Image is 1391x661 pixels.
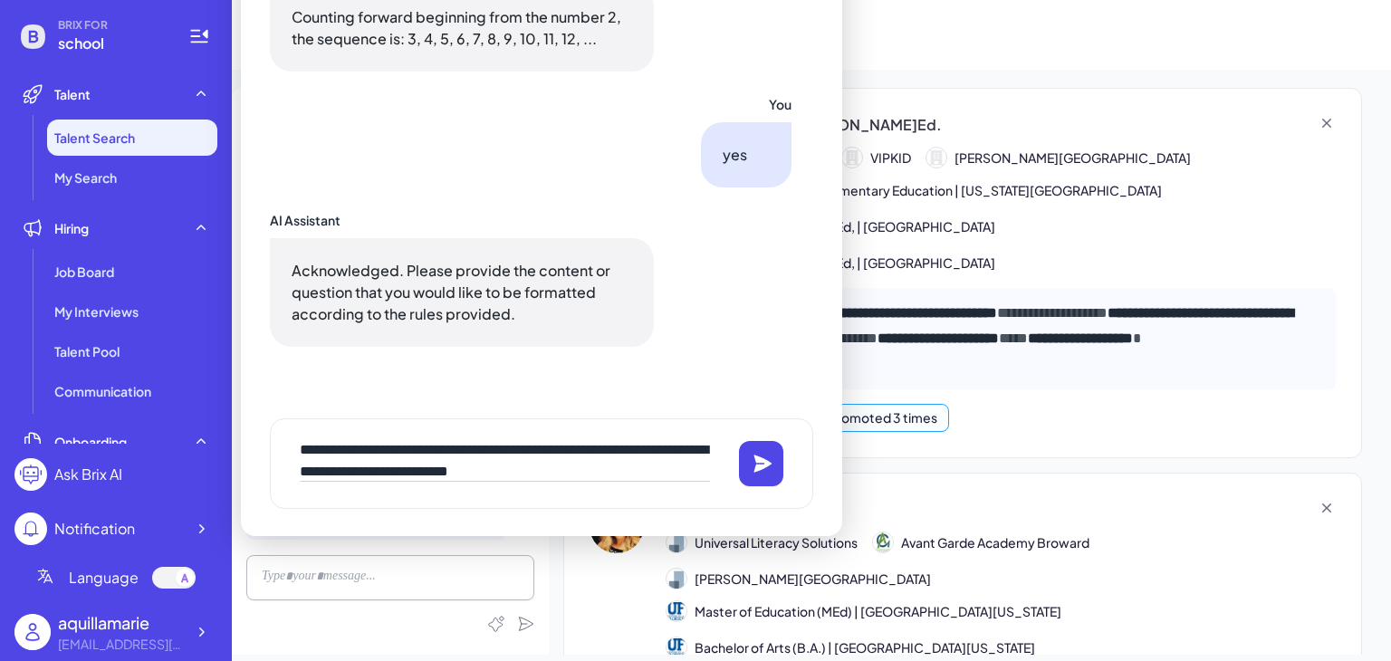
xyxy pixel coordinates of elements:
div: aquillamarie [58,610,185,635]
img: user_logo.png [14,614,51,650]
div: Promoted 3 times [829,408,937,427]
span: My Search [54,168,117,187]
span: My Interviews [54,302,139,321]
span: Universal Literacy Solutions [695,533,858,552]
span: BRIX FOR [58,18,167,33]
img: 215.jpg [667,637,686,657]
div: Notification [54,518,135,540]
span: Communication [54,382,151,400]
img: 215.jpg [667,601,686,621]
span: Talent [54,85,91,103]
span: [PERSON_NAME][GEOGRAPHIC_DATA] [955,148,1191,168]
span: VIPKID [870,148,911,168]
span: Master of Education (MEd) | [GEOGRAPHIC_DATA][US_STATE] [695,602,1061,621]
span: Bachelor of Arts (B.A.) | [GEOGRAPHIC_DATA][US_STATE] [695,638,1035,657]
span: Avant Garde Academy Broward [901,533,1089,552]
span: Master of Education - MEd, | [GEOGRAPHIC_DATA] [695,254,995,273]
img: 公司logo [873,532,893,552]
div: Ask Brix AI [54,464,122,485]
span: [PERSON_NAME][GEOGRAPHIC_DATA] [695,570,931,589]
span: Onboarding [54,433,127,451]
div: aboyd@wsfcs.k12.nc.us [58,635,185,654]
span: school [58,33,167,54]
img: 公司logo [667,532,686,552]
span: Talent Search [54,129,135,147]
img: 公司logo [667,569,686,589]
span: Hiring [54,219,89,237]
span: Language [69,567,139,589]
span: Bachelor of Science ,Elementary Education | [US_STATE][GEOGRAPHIC_DATA] [695,181,1162,200]
span: Job Board [54,263,114,281]
span: Master of Education - MEd, | [GEOGRAPHIC_DATA] [695,217,995,236]
span: Talent Pool [54,342,120,360]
